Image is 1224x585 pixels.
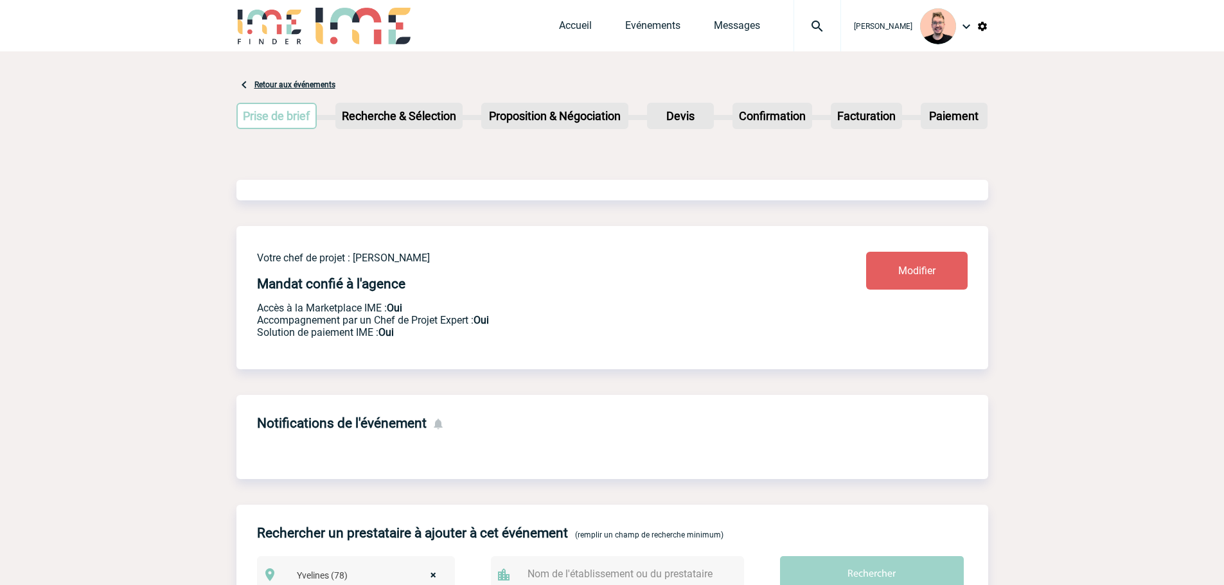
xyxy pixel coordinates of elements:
[254,80,335,89] a: Retour aux événements
[292,566,449,584] span: Yvelines (78)
[257,525,568,541] h4: Rechercher un prestataire à ajouter à cet événement
[387,302,402,314] b: Oui
[922,104,986,128] p: Paiement
[854,22,912,31] span: [PERSON_NAME]
[236,8,303,44] img: IME-Finder
[920,8,956,44] img: 129741-1.png
[648,104,713,128] p: Devis
[430,566,436,584] span: ×
[524,564,723,583] input: Nom de l'établissement ou du prestataire
[238,104,316,128] p: Prise de brief
[257,302,790,314] p: Accès à la Marketplace IME :
[714,19,760,37] a: Messages
[898,265,936,277] span: Modifier
[257,415,427,431] h4: Notifications de l'événement
[257,276,405,292] h4: Mandat confié à l'agence
[337,104,461,128] p: Recherche & Sélection
[483,104,627,128] p: Proposition & Négociation
[575,530,723,539] span: (remplir un champ de recherche minimum)
[378,326,394,338] b: Oui
[625,19,680,37] a: Evénements
[734,104,811,128] p: Confirmation
[257,326,790,338] p: Conformité aux process achat client, Prise en charge de la facturation, Mutualisation de plusieur...
[832,104,901,128] p: Facturation
[257,252,790,264] p: Votre chef de projet : [PERSON_NAME]
[559,19,592,37] a: Accueil
[257,314,790,326] p: Prestation payante
[474,314,489,326] b: Oui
